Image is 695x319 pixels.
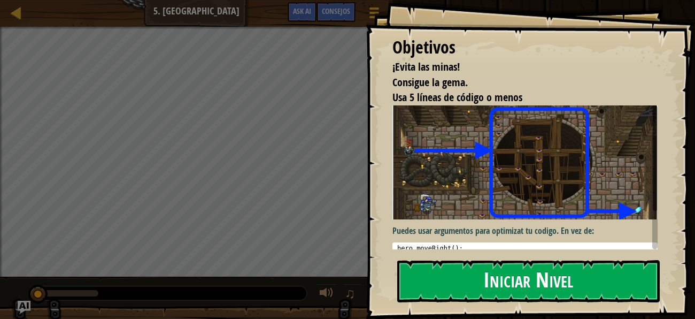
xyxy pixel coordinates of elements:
[343,284,361,306] button: ♫
[392,35,658,60] div: Objetivos
[361,2,388,27] button: Mostrar menú del juego
[379,75,655,90] li: Consigue la gema.
[379,59,655,75] li: ¡Evita las minas!
[397,260,660,302] button: Iniciar Nivel
[392,225,658,237] p: Puedes usar argumentos para optimizat tu codigo. En vez de:
[322,6,350,16] span: Consejos
[345,285,356,301] span: ♫
[392,75,468,89] span: Consigue la gema.
[379,90,655,105] li: Usa 5 líneas de código o menos
[293,6,311,16] span: Ask AI
[392,105,658,219] img: Mina enemiga
[392,90,522,104] span: Usa 5 líneas de código o menos
[18,301,30,314] button: Ask AI
[392,59,460,74] span: ¡Evita las minas!
[288,2,316,22] button: Ask AI
[316,284,337,306] button: Ajustar volúmen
